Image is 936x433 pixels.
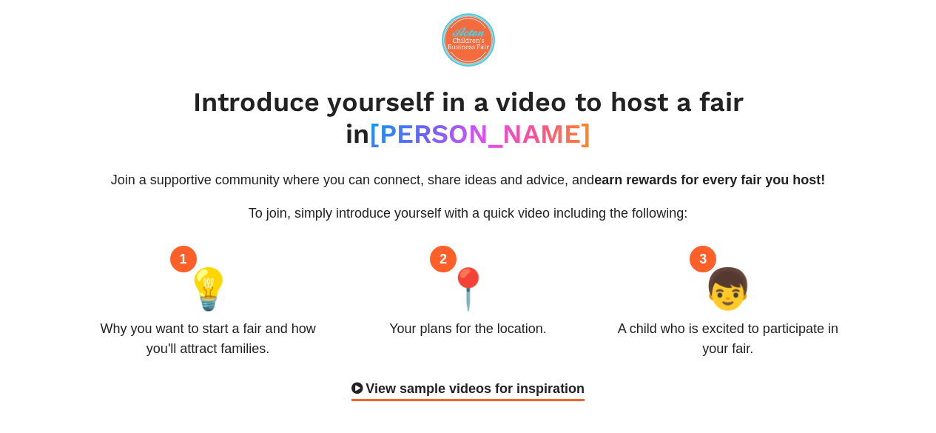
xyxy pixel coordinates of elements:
h2: Introduce yourself in a video to host a fair in [89,87,846,150]
p: Join a supportive community where you can connect, share ideas and advice, and [89,170,846,190]
div: View sample videos for inspiration [351,379,585,401]
div: 1 [170,246,197,272]
div: 2 [430,246,457,272]
span: [PERSON_NAME] [369,118,591,150]
span: 👦 [703,259,752,319]
span: 📍 [443,259,493,319]
p: To join, simply introduce yourself with a quick video including the following: [89,204,846,224]
div: A child who is excited to participate in your fair. [609,319,846,359]
div: Your plans for the location. [389,319,546,339]
span: earn rewards for every fair you host! [594,172,825,187]
div: Why you want to start a fair and how you'll attract families. [89,319,326,359]
img: logo-09e7f61fd0461591446672a45e28a4aa4e3f772ea81a4ddf9c7371a8bcc222a1.png [442,13,495,67]
span: 💡 [184,259,233,319]
div: 3 [690,246,716,272]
